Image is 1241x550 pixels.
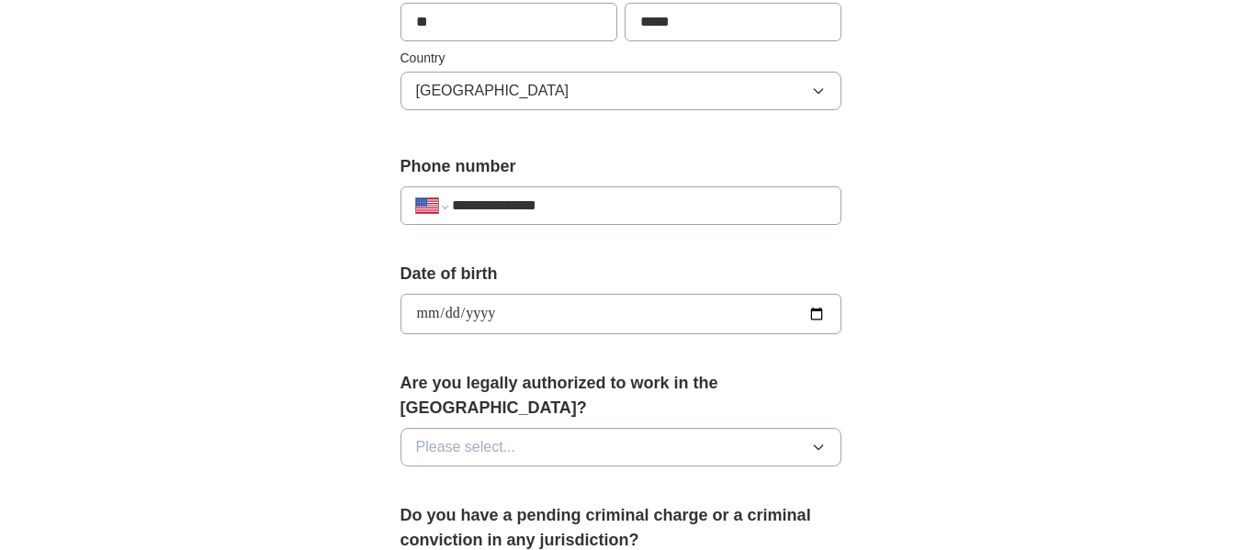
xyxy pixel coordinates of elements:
span: Please select... [416,436,516,458]
label: Phone number [401,154,841,179]
label: Are you legally authorized to work in the [GEOGRAPHIC_DATA]? [401,371,841,421]
button: [GEOGRAPHIC_DATA] [401,72,841,110]
label: Country [401,49,841,68]
label: Date of birth [401,262,841,286]
button: Please select... [401,428,841,466]
span: [GEOGRAPHIC_DATA] [416,80,570,102]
